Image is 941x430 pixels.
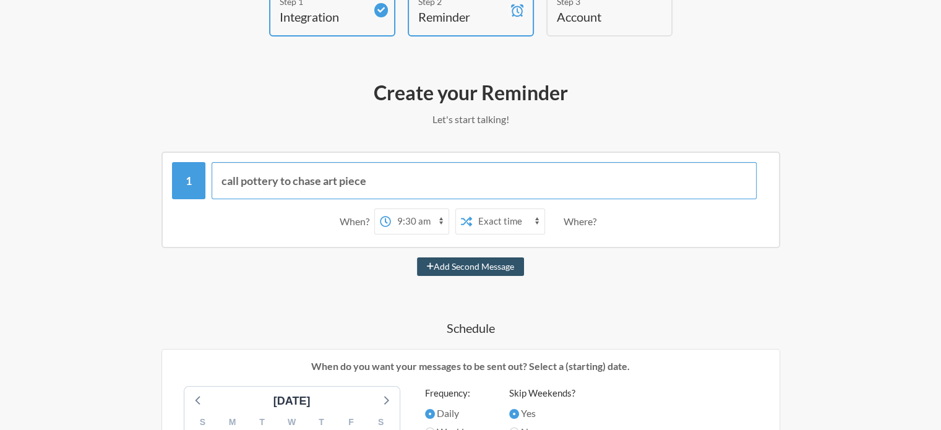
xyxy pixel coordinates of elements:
[425,406,484,421] label: Daily
[509,386,575,400] label: Skip Weekends?
[417,257,524,276] button: Add Second Message
[425,409,435,419] input: Daily
[509,409,519,419] input: Yes
[557,8,643,25] h4: Account
[564,209,601,234] div: Where?
[425,386,484,400] label: Frequency:
[171,359,770,374] p: When do you want your messages to be sent out? Select a (starting) date.
[112,112,830,127] p: Let's start talking!
[212,162,757,199] input: Message
[112,319,830,337] h4: Schedule
[509,406,575,421] label: Yes
[418,8,505,25] h4: Reminder
[340,209,374,234] div: When?
[280,8,366,25] h4: Integration
[112,80,830,106] h2: Create your Reminder
[269,393,316,410] div: [DATE]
